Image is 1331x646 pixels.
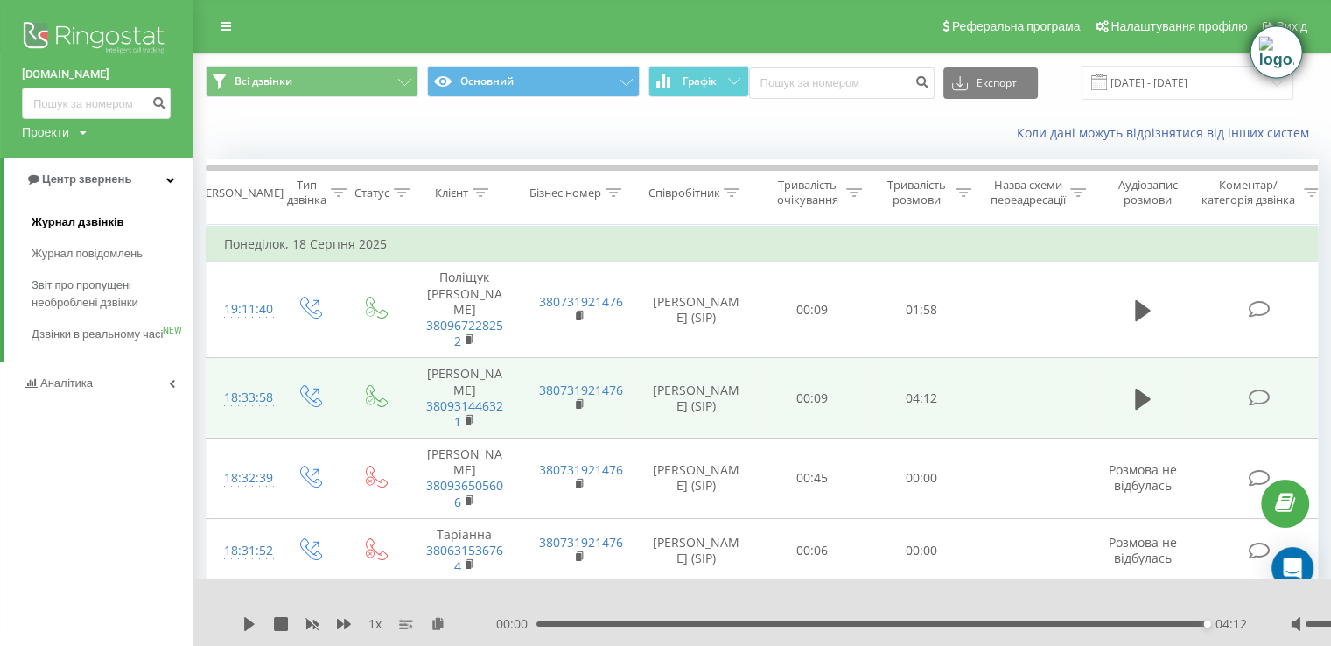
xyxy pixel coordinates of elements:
[42,172,131,186] span: Центр звернень
[635,262,758,358] td: [PERSON_NAME] (SIP)
[1215,615,1247,633] span: 04:12
[426,317,503,349] a: 380967228252
[648,66,749,97] button: Графік
[426,397,503,430] a: 380931446321
[943,67,1038,99] button: Експорт
[32,326,163,343] span: Дзвінки в реальному часі
[287,178,326,207] div: Тип дзвінка
[539,534,623,551] a: 380731921476
[758,262,867,358] td: 00:09
[749,67,935,99] input: Пошук за номером
[867,358,977,439] td: 04:12
[195,186,284,200] div: [PERSON_NAME]
[867,518,977,583] td: 00:00
[408,518,522,583] td: Таріанна
[32,270,193,319] a: Звіт про пропущені необроблені дзвінки
[354,186,389,200] div: Статус
[32,319,193,350] a: Дзвінки в реальному часіNEW
[539,293,623,310] a: 380731921476
[683,75,717,88] span: Графік
[207,227,1327,262] td: Понеділок, 18 Серпня 2025
[32,245,143,263] span: Журнал повідомлень
[1197,178,1299,207] div: Коментар/категорія дзвінка
[758,518,867,583] td: 00:06
[224,381,259,415] div: 18:33:58
[991,178,1066,207] div: Назва схеми переадресації
[32,214,124,231] span: Журнал дзвінків
[648,186,719,200] div: Співробітник
[635,439,758,519] td: [PERSON_NAME] (SIP)
[1258,37,1293,68] img: Timeline extension
[206,66,418,97] button: Всі дзвінки
[867,262,977,358] td: 01:58
[235,74,292,88] span: Всі дзвінки
[1109,461,1177,494] span: Розмова не відбулась
[40,376,93,390] span: Аналiтика
[32,277,184,312] span: Звіт про пропущені необроблені дзвінки
[224,534,259,568] div: 18:31:52
[408,262,522,358] td: Поліщук [PERSON_NAME]
[32,207,193,238] a: Журнал дзвінків
[539,382,623,398] a: 380731921476
[1204,621,1211,628] div: Accessibility label
[408,439,522,519] td: [PERSON_NAME]
[408,358,522,439] td: [PERSON_NAME]
[224,461,259,495] div: 18:32:39
[758,358,867,439] td: 00:09
[496,615,536,633] span: 00:00
[635,518,758,583] td: [PERSON_NAME] (SIP)
[368,615,382,633] span: 1 x
[22,66,171,83] a: [DOMAIN_NAME]
[1105,178,1190,207] div: Аудіозапис розмови
[1109,534,1177,566] span: Розмова не відбулась
[539,461,623,478] a: 380731921476
[22,18,171,61] img: Ringostat logo
[952,19,1081,33] span: Реферальна програма
[758,439,867,519] td: 00:45
[426,477,503,509] a: 380936505606
[635,358,758,439] td: [PERSON_NAME] (SIP)
[882,178,951,207] div: Тривалість розмови
[1277,19,1307,33] span: Вихід
[224,292,259,327] div: 19:11:40
[435,186,468,200] div: Клієнт
[867,439,977,519] td: 00:00
[1017,124,1318,141] a: Коли дані можуть відрізнятися вiд інших систем
[427,66,640,97] button: Основний
[22,123,69,141] div: Проекти
[32,238,193,270] a: Журнал повідомлень
[22,88,171,119] input: Пошук за номером
[529,186,601,200] div: Бізнес номер
[4,158,193,200] a: Центр звернень
[1110,19,1247,33] span: Налаштування профілю
[1271,547,1313,589] div: Open Intercom Messenger
[426,542,503,574] a: 380631536764
[773,178,842,207] div: Тривалість очікування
